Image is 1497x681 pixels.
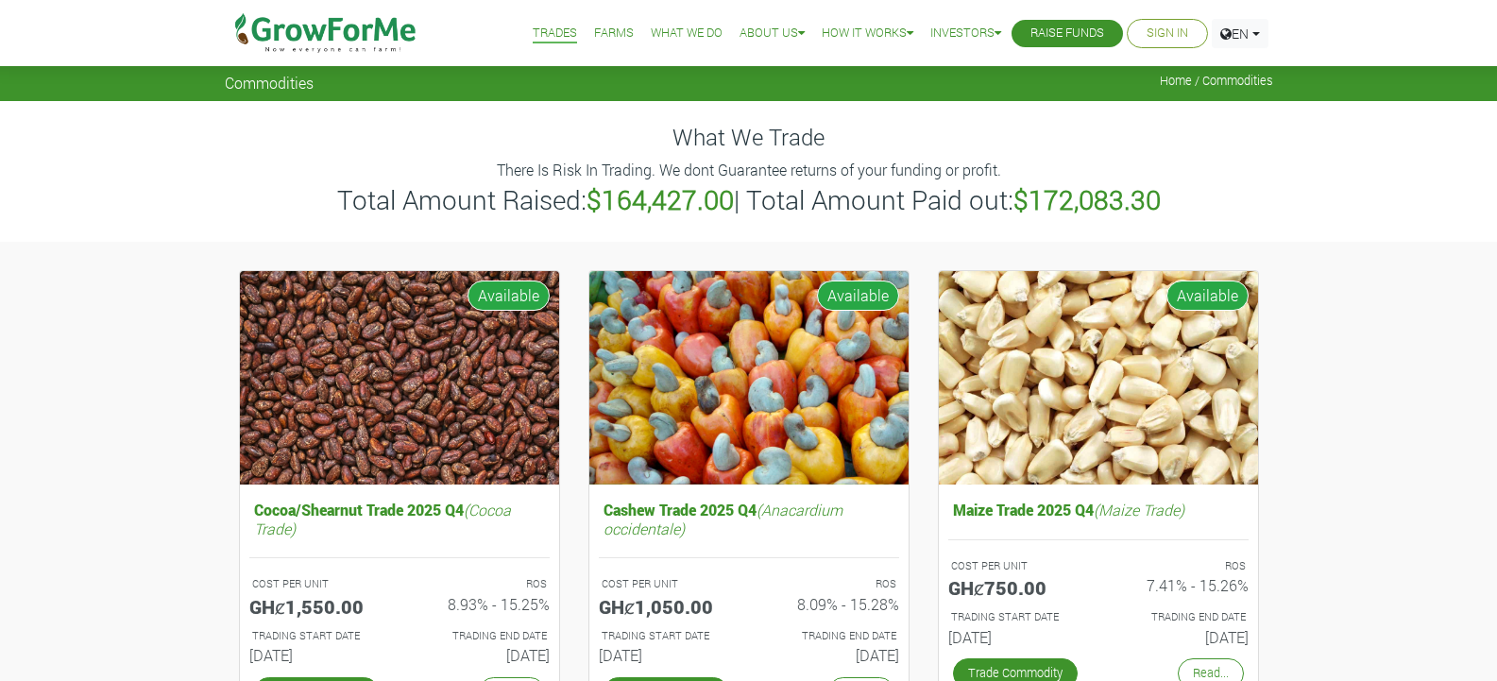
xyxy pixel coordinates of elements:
b: $164,427.00 [587,182,734,217]
a: About Us [740,24,805,43]
p: Estimated Trading Start Date [602,628,732,644]
h5: GHȼ750.00 [948,576,1084,599]
a: Trades [533,24,577,43]
i: (Maize Trade) [1094,500,1184,519]
span: Available [817,281,899,311]
p: Estimated Trading End Date [766,628,896,644]
i: (Cocoa Trade) [254,500,511,537]
span: Available [468,281,550,311]
i: (Anacardium occidentale) [604,500,842,537]
h6: [DATE] [948,628,1084,646]
p: Estimated Trading End Date [417,628,547,644]
img: growforme image [939,271,1258,485]
h6: [DATE] [414,646,550,664]
span: Available [1166,281,1249,311]
p: There Is Risk In Trading. We dont Guarantee returns of your funding or profit. [228,159,1270,181]
h5: GHȼ1,550.00 [249,595,385,618]
h6: [DATE] [1113,628,1249,646]
h4: What We Trade [225,124,1273,151]
span: Commodities [225,74,314,92]
p: Estimated Trading End Date [1115,609,1246,625]
a: Maize Trade 2025 Q4(Maize Trade) COST PER UNIT GHȼ750.00 ROS 7.41% - 15.26% TRADING START DATE [D... [948,496,1249,654]
p: Estimated Trading Start Date [951,609,1081,625]
a: Cocoa/Shearnut Trade 2025 Q4(Cocoa Trade) COST PER UNIT GHȼ1,550.00 ROS 8.93% - 15.25% TRADING ST... [249,496,550,672]
p: COST PER UNIT [602,576,732,592]
p: Estimated Trading Start Date [252,628,383,644]
h6: [DATE] [763,646,899,664]
a: Raise Funds [1030,24,1104,43]
p: ROS [417,576,547,592]
h3: Total Amount Raised: | Total Amount Paid out: [228,184,1270,216]
p: ROS [766,576,896,592]
h6: [DATE] [599,646,735,664]
p: COST PER UNIT [951,558,1081,574]
h5: Cashew Trade 2025 Q4 [599,496,899,541]
h5: Maize Trade 2025 Q4 [948,496,1249,523]
p: ROS [1115,558,1246,574]
a: EN [1212,19,1268,48]
h6: 8.09% - 15.28% [763,595,899,613]
h6: 8.93% - 15.25% [414,595,550,613]
a: Farms [594,24,634,43]
span: Home / Commodities [1160,74,1273,88]
a: How it Works [822,24,913,43]
a: Cashew Trade 2025 Q4(Anacardium occidentale) COST PER UNIT GHȼ1,050.00 ROS 8.09% - 15.28% TRADING... [599,496,899,672]
h5: GHȼ1,050.00 [599,595,735,618]
b: $172,083.30 [1013,182,1161,217]
p: COST PER UNIT [252,576,383,592]
a: Sign In [1147,24,1188,43]
a: Investors [930,24,1001,43]
img: growforme image [240,271,559,485]
h5: Cocoa/Shearnut Trade 2025 Q4 [249,496,550,541]
a: What We Do [651,24,723,43]
h6: 7.41% - 15.26% [1113,576,1249,594]
img: growforme image [589,271,909,485]
h6: [DATE] [249,646,385,664]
